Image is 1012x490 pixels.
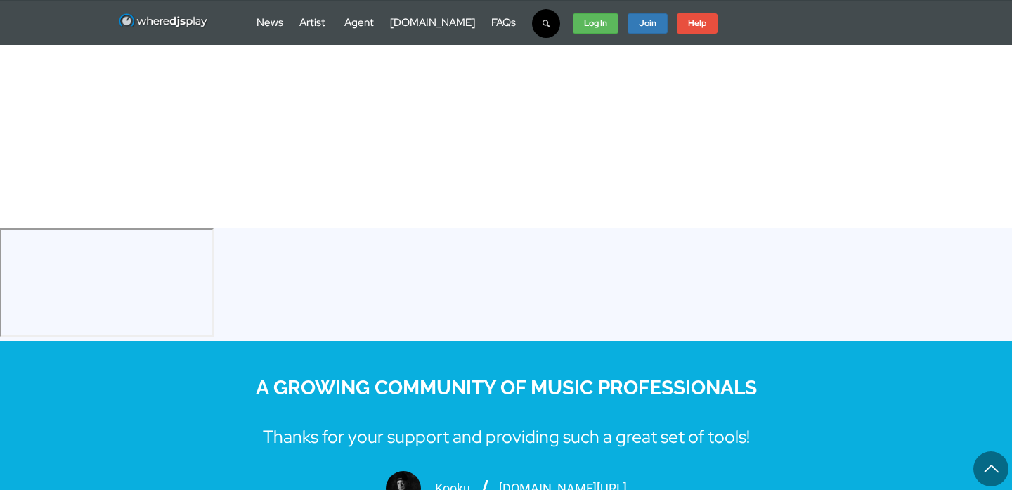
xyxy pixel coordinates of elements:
[573,13,618,34] a: Log In
[491,15,516,30] a: FAQs
[242,425,770,451] div: Thanks for your support and providing such a great set of tools!
[390,15,475,30] a: [DOMAIN_NAME]
[584,18,607,29] strong: Log In
[257,15,283,30] a: News
[256,376,757,399] strong: A GROWING COMMUNITY OF MUSIC PROFESSIONALS
[299,15,325,30] a: Artist
[639,18,656,29] strong: Join
[677,13,718,34] a: Help
[628,13,668,34] a: Join
[688,18,706,29] strong: Help
[344,15,374,30] a: Agent
[118,13,209,30] img: WhereDJsPlay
